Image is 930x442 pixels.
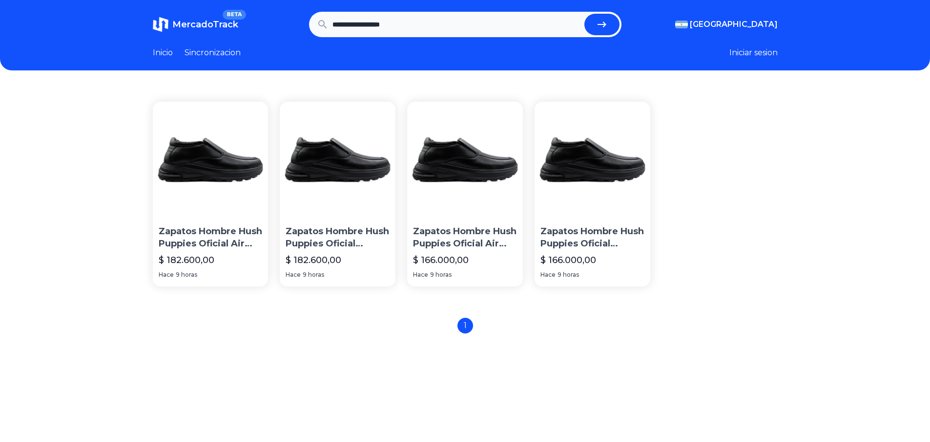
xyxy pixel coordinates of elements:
[413,225,517,250] p: Zapatos Hombre Hush Puppies Oficial Air Waterproof [PERSON_NAME]
[223,10,246,20] span: BETA
[407,102,523,218] img: Zapatos Hombre Hush Puppies Oficial Air Waterproof Sutton
[413,253,469,267] p: $ 166.000,00
[286,271,301,279] span: Hace
[540,225,644,250] p: Zapatos Hombre Hush Puppies Oficial Waterproof Air [PERSON_NAME]
[729,47,778,59] button: Iniciar sesion
[185,47,241,59] a: Sincronizacion
[407,102,523,287] a: Zapatos Hombre Hush Puppies Oficial Air Waterproof SuttonZapatos Hombre Hush Puppies Oficial Air ...
[159,253,214,267] p: $ 182.600,00
[540,271,556,279] span: Hace
[153,102,269,218] img: Zapatos Hombre Hush Puppies Oficial Air Waterproof Sutton
[430,271,452,279] span: 9 horas
[153,17,238,32] a: MercadoTrackBETA
[413,271,428,279] span: Hace
[159,225,263,250] p: Zapatos Hombre Hush Puppies Oficial Air Waterproof [PERSON_NAME]
[675,21,688,28] img: Argentina
[286,225,390,250] p: Zapatos Hombre Hush Puppies Oficial Waterproof Air [PERSON_NAME]
[303,271,324,279] span: 9 horas
[153,17,168,32] img: MercadoTrack
[675,19,778,30] button: [GEOGRAPHIC_DATA]
[690,19,778,30] span: [GEOGRAPHIC_DATA]
[280,102,395,287] a: Zapatos Hombre Hush Puppies Oficial Waterproof Air SuttonZapatos Hombre Hush Puppies Oficial Wate...
[558,271,579,279] span: 9 horas
[159,271,174,279] span: Hace
[176,271,197,279] span: 9 horas
[535,102,650,218] img: Zapatos Hombre Hush Puppies Oficial Waterproof Air Sutton
[280,102,395,218] img: Zapatos Hombre Hush Puppies Oficial Waterproof Air Sutton
[153,47,173,59] a: Inicio
[535,102,650,287] a: Zapatos Hombre Hush Puppies Oficial Waterproof Air SuttonZapatos Hombre Hush Puppies Oficial Wate...
[153,102,269,287] a: Zapatos Hombre Hush Puppies Oficial Air Waterproof SuttonZapatos Hombre Hush Puppies Oficial Air ...
[540,253,596,267] p: $ 166.000,00
[172,19,238,30] span: MercadoTrack
[286,253,341,267] p: $ 182.600,00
